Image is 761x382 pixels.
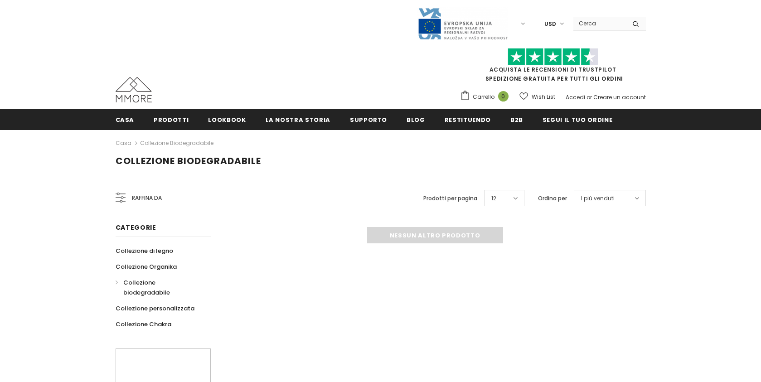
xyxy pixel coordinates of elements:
a: Collezione di legno [116,243,173,259]
span: Blog [407,116,425,124]
img: Javni Razpis [417,7,508,40]
a: Restituendo [445,109,491,130]
a: Lookbook [208,109,246,130]
span: 0 [498,91,509,102]
img: Fidati di Pilot Stars [508,48,598,66]
a: Collezione biodegradabile [116,275,201,300]
a: Collezione personalizzata [116,300,194,316]
a: Prodotti [154,109,189,130]
span: Collezione Organika [116,262,177,271]
span: Carrello [473,92,494,102]
span: Segui il tuo ordine [543,116,612,124]
a: Wish List [519,89,555,105]
a: Accedi [566,93,585,101]
span: La nostra storia [266,116,330,124]
a: Casa [116,138,131,149]
span: Collezione personalizzata [116,304,194,313]
span: Collezione biodegradabile [123,278,170,297]
span: Casa [116,116,135,124]
img: Casi MMORE [116,77,152,102]
a: Blog [407,109,425,130]
a: Creare un account [593,93,646,101]
span: Restituendo [445,116,491,124]
span: B2B [510,116,523,124]
span: USD [544,19,556,29]
a: Collezione Organika [116,259,177,275]
a: supporto [350,109,387,130]
a: Collezione Chakra [116,316,171,332]
a: Carrello 0 [460,90,513,104]
span: Wish List [532,92,555,102]
label: Ordina per [538,194,567,203]
a: Collezione biodegradabile [140,139,213,147]
input: Search Site [573,17,625,30]
span: Prodotti [154,116,189,124]
a: Javni Razpis [417,19,508,27]
a: Segui il tuo ordine [543,109,612,130]
span: or [587,93,592,101]
span: Collezione biodegradabile [116,155,261,167]
span: Collezione di legno [116,247,173,255]
span: I più venduti [581,194,615,203]
span: Lookbook [208,116,246,124]
span: Categorie [116,223,156,232]
span: SPEDIZIONE GRATUITA PER TUTTI GLI ORDINI [460,52,646,82]
a: La nostra storia [266,109,330,130]
a: Acquista le recensioni di TrustPilot [490,66,616,73]
a: B2B [510,109,523,130]
label: Prodotti per pagina [423,194,477,203]
span: Collezione Chakra [116,320,171,329]
span: supporto [350,116,387,124]
span: 12 [491,194,496,203]
span: Raffina da [132,193,162,203]
a: Casa [116,109,135,130]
